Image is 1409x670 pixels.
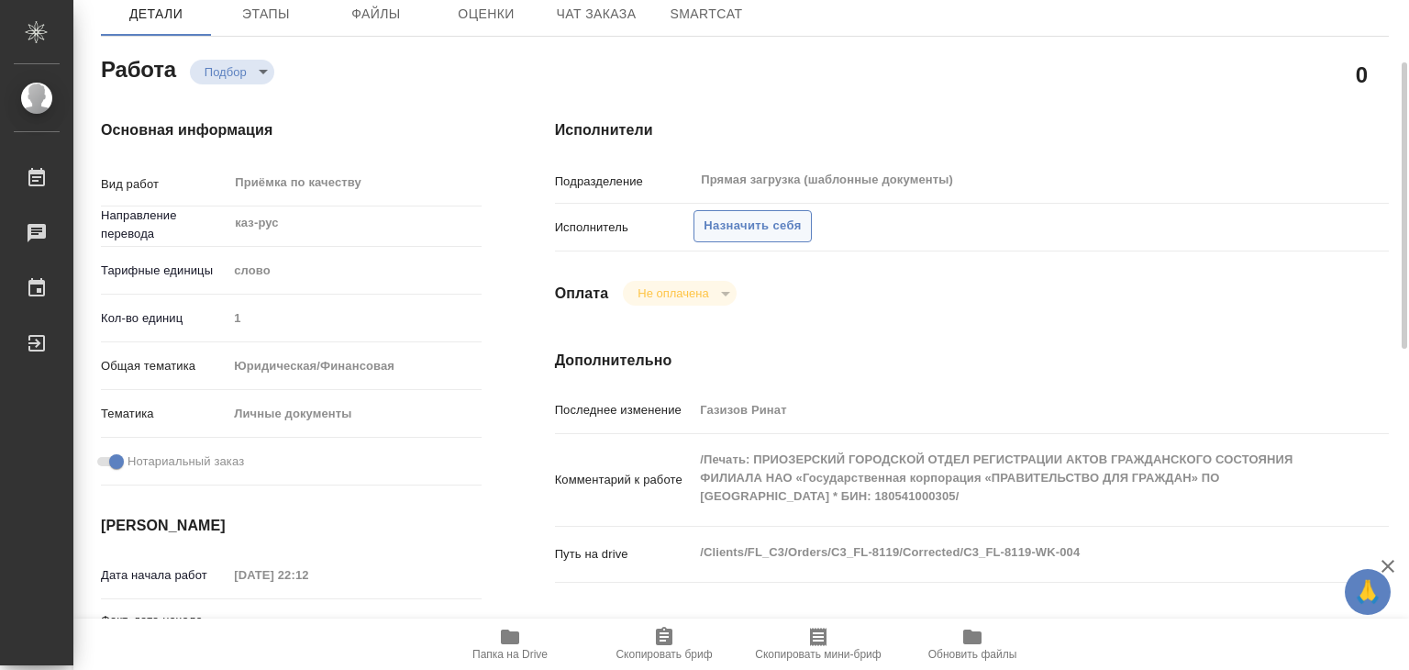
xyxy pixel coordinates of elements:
h2: 0 [1356,59,1368,90]
span: Этапы [222,3,310,26]
input: Пустое поле [693,396,1319,423]
button: Обновить файлы [895,619,1049,670]
span: 🙏 [1352,573,1383,611]
span: Скопировать бриф [616,648,712,661]
h4: Основная информация [101,119,482,141]
div: Личные документы [227,398,481,430]
input: Пустое поле [227,305,481,331]
p: Вид работ [101,175,227,194]
div: Юридическая/Финансовая [227,351,481,382]
textarea: /Печать: ПРИОЗЕРСКИЙ ГОРОДСКОЙ ОТДЕЛ РЕГИСТРАЦИИ АКТОВ ГРАЖДАНСКОГО СОСТОЯНИЯ ФИЛИАЛА НАО «Госуда... [693,444,1319,512]
p: Тарифные единицы [101,262,227,280]
h4: [PERSON_NAME] [101,515,482,537]
span: Файлы [332,3,420,26]
h4: Дополнительно [555,350,1389,372]
p: Факт. дата начала работ [101,611,227,648]
p: Последнее изменение [555,401,694,419]
p: Комментарий к работе [555,471,694,489]
button: 🙏 [1345,569,1391,615]
textarea: /Clients/FL_C3/Orders/C3_FL-8119/Corrected/C3_FL-8119-WK-004 [693,537,1319,568]
input: Пустое поле [227,616,388,642]
p: Путь на drive [555,545,694,564]
span: Чат заказа [552,3,640,26]
p: Дата начала работ [101,566,227,585]
p: Кол-во единиц [101,309,227,328]
p: Общая тематика [101,357,227,375]
div: Подбор [623,281,736,306]
button: Не оплачена [632,285,714,301]
button: Назначить себя [693,210,811,242]
input: Пустое поле [227,562,388,588]
span: SmartCat [662,3,750,26]
button: Подбор [199,64,252,80]
span: Нотариальный заказ [128,452,244,471]
p: Исполнитель [555,218,694,237]
span: Оценки [442,3,530,26]
span: Назначить себя [704,216,801,237]
h4: Оплата [555,283,609,305]
h2: Работа [101,51,176,84]
span: Детали [112,3,200,26]
h4: Исполнители [555,119,1389,141]
button: Скопировать бриф [587,619,741,670]
div: Подбор [190,60,274,84]
p: Подразделение [555,173,694,191]
p: Направление перевода [101,207,227,243]
span: Скопировать мини-бриф [755,648,881,661]
span: Папка на Drive [472,648,548,661]
p: Тематика [101,405,227,423]
button: Папка на Drive [433,619,587,670]
button: Скопировать мини-бриф [741,619,895,670]
div: слово [227,255,481,286]
span: Обновить файлы [928,648,1017,661]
